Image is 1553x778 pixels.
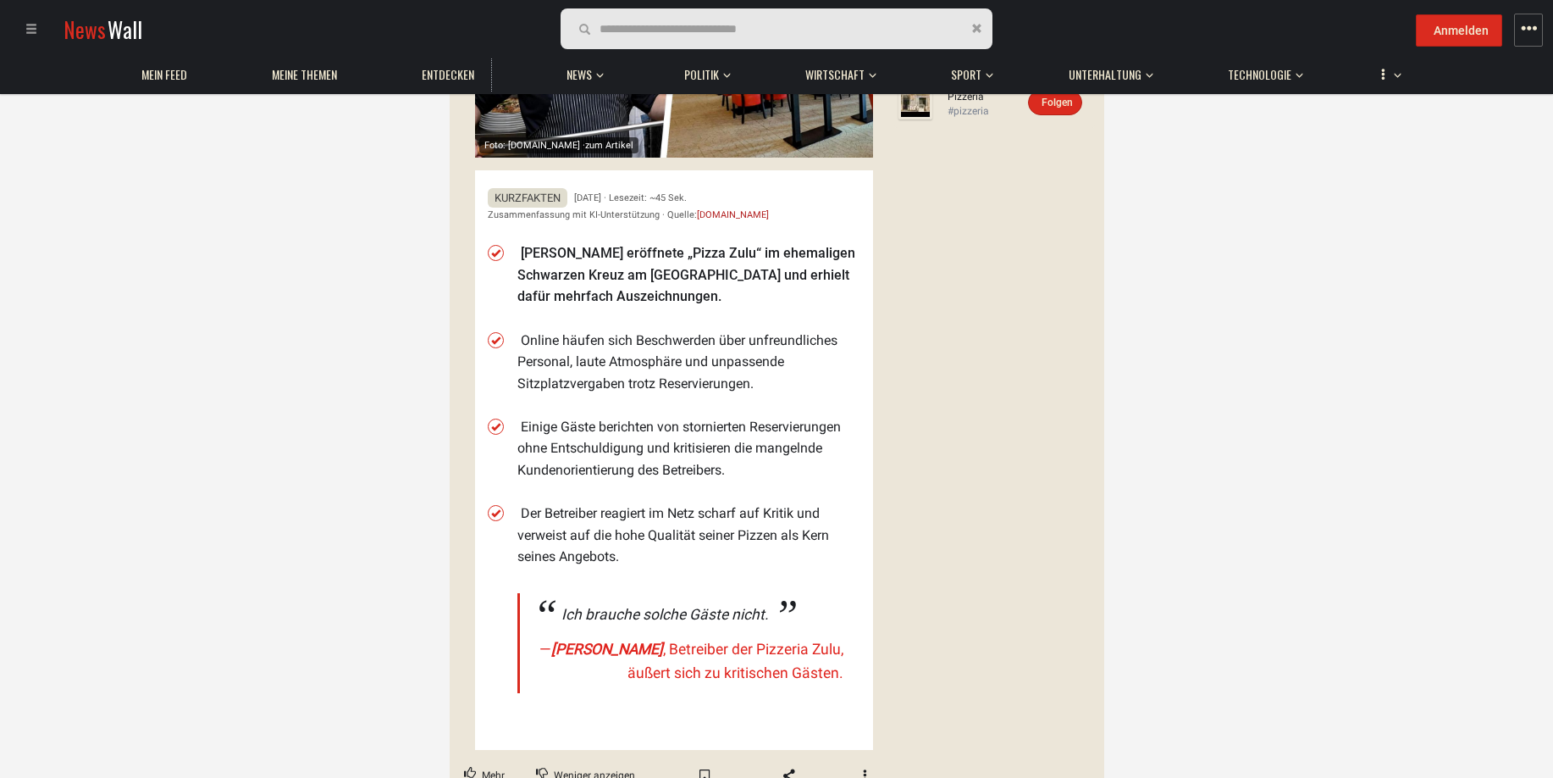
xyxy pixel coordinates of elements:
[272,67,337,82] span: Meine Themen
[517,416,860,481] li: Einige Gäste berichten von stornierten Reservierungen ohne Entschuldigung und kritisieren die man...
[942,58,990,92] a: Sport
[551,641,663,658] span: [PERSON_NAME]
[697,209,769,220] a: [DOMAIN_NAME]
[533,637,843,685] cite: — , Betreiber der Pizzeria Zulu, äußert sich zu kritischen Gästen.
[533,602,799,629] div: Ich brauche solche Gäste nicht.
[684,67,719,82] span: Politik
[1416,14,1502,47] button: Anmelden
[951,67,981,82] span: Sport
[488,190,860,222] div: [DATE] · Lesezeit: ~45 Sek. Zusammenfassung mit KI-Unterstützung · Quelle:
[676,58,727,92] a: Politik
[898,86,932,119] img: Profilbild von Pizzeria
[141,67,187,82] span: Mein Feed
[948,104,998,119] div: #pizzeria
[64,14,142,45] a: NewsWall
[1060,51,1153,92] button: Unterhaltung
[488,188,567,208] span: Kurzfakten
[422,67,474,82] span: Entdecken
[1219,51,1303,92] button: Technologie
[1042,97,1073,108] span: Folgen
[676,51,731,92] button: Politik
[517,330,860,395] li: Online häufen sich Beschwerden über unfreundliches Personal, laute Atmosphäre und unpassende Sitz...
[558,51,609,92] button: News
[64,14,106,45] span: News
[1069,67,1141,82] span: Unterhaltung
[479,137,638,153] div: Foto: [DOMAIN_NAME] ·
[948,90,998,104] a: Pizzeria
[797,58,873,92] a: Wirtschaft
[558,58,600,92] a: News
[108,14,142,45] span: Wall
[942,51,993,92] button: Sport
[517,503,860,568] li: Der Betreiber reagiert im Netz scharf auf Kritik und verweist auf die hohe Qualität seiner Pizzen...
[1219,58,1300,92] a: Technologie
[517,242,860,308] li: [PERSON_NAME] eröffnete „Pizza Zulu“ im ehemaligen Schwarzen Kreuz am [GEOGRAPHIC_DATA] und erhie...
[1434,24,1489,37] span: Anmelden
[1228,67,1291,82] span: Technologie
[805,67,865,82] span: Wirtschaft
[566,67,592,82] span: News
[1060,58,1150,92] a: Unterhaltung
[797,51,876,92] button: Wirtschaft
[585,140,633,151] span: zum Artikel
